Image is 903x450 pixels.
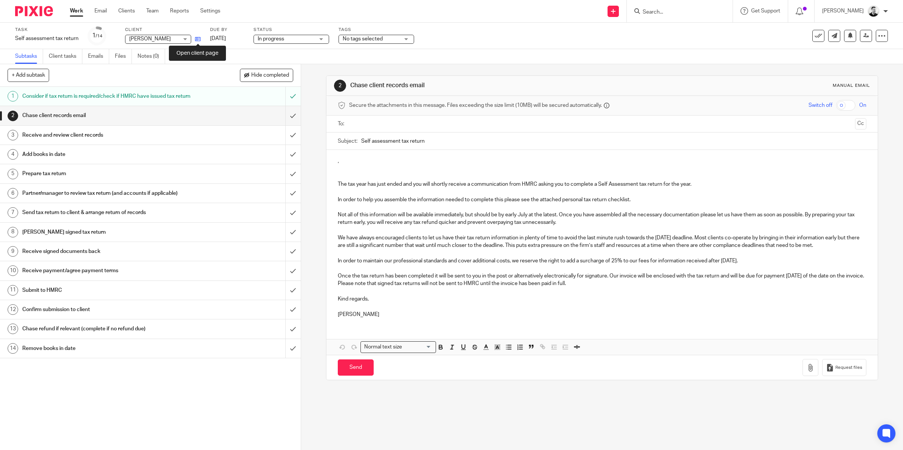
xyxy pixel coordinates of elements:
[349,102,602,109] span: Secure the attachments in this message. Files exceeding the size limit (10MB) will be secured aut...
[338,180,866,188] p: The tax year has just ended and you will shortly receive a communication from HMRC asking you to ...
[362,343,404,351] span: Normal text size
[338,120,346,128] label: To:
[751,8,780,14] span: Get Support
[15,27,79,33] label: Task
[859,102,866,109] span: On
[360,341,436,353] div: Search for option
[338,157,866,165] p: ,
[251,72,289,79] span: Hide completed
[8,111,18,121] div: 2
[258,36,284,42] span: In progress
[88,49,109,64] a: Emails
[22,188,193,199] h1: Partner/manager to review tax return (and accounts if applicable)
[22,91,193,102] h1: Consider if tax return is required/check if HMRC have issued tax return
[8,304,18,315] div: 12
[22,207,193,218] h1: Send tax return to client & arrange return of records
[94,7,107,15] a: Email
[200,7,220,15] a: Settings
[338,359,374,376] input: Send
[350,82,618,89] h1: Chase client records email
[15,49,43,64] a: Subtasks
[22,129,193,141] h1: Receive and review client records
[15,6,53,16] img: Pixie
[170,7,189,15] a: Reports
[8,285,18,296] div: 11
[210,36,226,41] span: [DATE]
[138,49,165,64] a: Notes (0)
[835,365,862,371] span: Request files
[8,69,49,82] button: + Add subtask
[22,246,193,257] h1: Receive signed documents back
[8,169,18,179] div: 5
[338,211,866,227] p: Not all of this information will be available immediately, but should be by early July at the lat...
[822,7,864,15] p: [PERSON_NAME]
[22,285,193,296] h1: Submit to HMRC
[8,149,18,160] div: 4
[210,27,244,33] label: Due by
[49,49,82,64] a: Client tasks
[8,324,18,334] div: 13
[70,7,83,15] a: Work
[8,130,18,140] div: 3
[92,31,102,40] div: 1
[146,7,159,15] a: Team
[867,5,880,17] img: Dave_2025.jpg
[15,35,79,42] div: Self assessment tax return
[129,36,171,42] span: [PERSON_NAME]
[8,207,18,218] div: 7
[642,9,710,16] input: Search
[22,149,193,160] h1: Add books in date
[22,343,193,354] h1: Remove books in date
[809,102,832,109] span: Switch off
[8,343,18,354] div: 14
[254,27,329,33] label: Status
[8,91,18,102] div: 1
[96,34,102,38] small: /14
[118,7,135,15] a: Clients
[8,246,18,257] div: 9
[855,118,866,129] button: Cc
[338,257,866,265] p: In order to maintain our professional standards and cover additional costs, we reserve the right ...
[240,69,293,82] button: Hide completed
[339,27,414,33] label: Tags
[338,137,357,145] label: Subject:
[8,265,18,276] div: 10
[338,234,866,250] p: We have always encouraged clients to let us have their tax return information in plenty of time t...
[338,196,866,203] p: In order to help you assemble the information needed to complete this please see the attached per...
[338,295,866,303] p: Kind regards,
[404,343,431,351] input: Search for option
[833,83,870,89] div: Manual email
[125,27,201,33] label: Client
[22,304,193,315] h1: Confirm submission to client
[8,188,18,199] div: 6
[22,227,193,238] h1: [PERSON_NAME] signed tax return
[22,168,193,179] h1: Prepare tax return
[115,49,132,64] a: Files
[338,311,866,318] p: [PERSON_NAME]
[338,272,866,288] p: Once the tax return has been completed it will be sent to you in the post or alternatively electr...
[22,265,193,276] h1: Receive payment/agree payment terms
[334,80,346,92] div: 2
[22,110,193,121] h1: Chase client records email
[8,227,18,237] div: 8
[343,36,383,42] span: No tags selected
[22,323,193,334] h1: Chase refund if relevant (complete if no refund due)
[171,49,200,64] a: Audit logs
[822,359,866,376] button: Request files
